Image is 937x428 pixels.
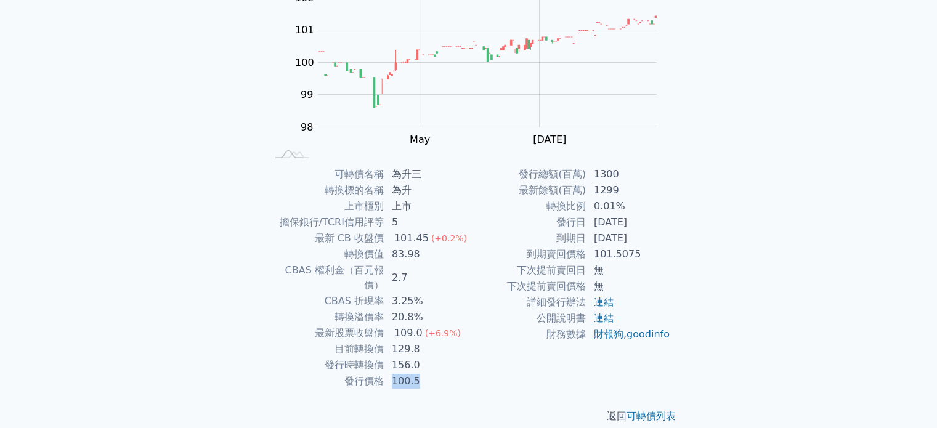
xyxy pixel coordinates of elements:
td: 無 [586,262,671,278]
tspan: 101 [295,24,314,36]
td: 為升 [384,182,469,198]
td: 83.98 [384,246,469,262]
td: , [586,326,671,342]
div: 109.0 [392,326,425,341]
td: [DATE] [586,230,671,246]
tspan: May [410,133,430,145]
td: 財務數據 [469,326,586,342]
span: (+0.2%) [431,233,467,243]
td: 下次提前賣回價格 [469,278,586,294]
td: 轉換溢價率 [267,309,384,325]
a: 財報狗 [594,328,623,340]
td: 發行時轉換價 [267,357,384,373]
span: (+6.9%) [425,328,461,338]
div: 101.45 [392,231,431,246]
tspan: 99 [301,89,313,100]
td: 3.25% [384,293,469,309]
td: 上市 [384,198,469,214]
td: 可轉債名稱 [267,166,384,182]
td: 擔保銀行/TCRI信用評等 [267,214,384,230]
td: 轉換標的名稱 [267,182,384,198]
td: CBAS 權利金（百元報價） [267,262,384,293]
g: Series [318,16,656,108]
td: 1300 [586,166,671,182]
td: 發行日 [469,214,586,230]
td: 最新股票收盤價 [267,325,384,341]
td: 詳細發行辦法 [469,294,586,310]
td: 到期賣回價格 [469,246,586,262]
td: 目前轉換價 [267,341,384,357]
td: 無 [586,278,671,294]
td: CBAS 折現率 [267,293,384,309]
td: 156.0 [384,357,469,373]
td: 到期日 [469,230,586,246]
tspan: 100 [295,56,314,68]
td: 20.8% [384,309,469,325]
td: 最新餘額(百萬) [469,182,586,198]
a: goodinfo [627,328,670,340]
tspan: [DATE] [533,133,566,145]
td: 2.7 [384,262,469,293]
td: 公開說明書 [469,310,586,326]
td: 為升三 [384,166,469,182]
td: 轉換價值 [267,246,384,262]
a: 連結 [594,312,614,324]
td: 5 [384,214,469,230]
td: 下次提前賣回日 [469,262,586,278]
td: 轉換比例 [469,198,586,214]
td: 上市櫃別 [267,198,384,214]
td: [DATE] [586,214,671,230]
td: 1299 [586,182,671,198]
a: 連結 [594,296,614,308]
td: 最新 CB 收盤價 [267,230,384,246]
td: 發行總額(百萬) [469,166,586,182]
td: 101.5075 [586,246,671,262]
td: 129.8 [384,341,469,357]
p: 返回 [252,409,686,424]
tspan: 98 [301,121,313,132]
a: 可轉債列表 [627,410,676,422]
td: 0.01% [586,198,671,214]
td: 100.5 [384,373,469,389]
td: 發行價格 [267,373,384,389]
